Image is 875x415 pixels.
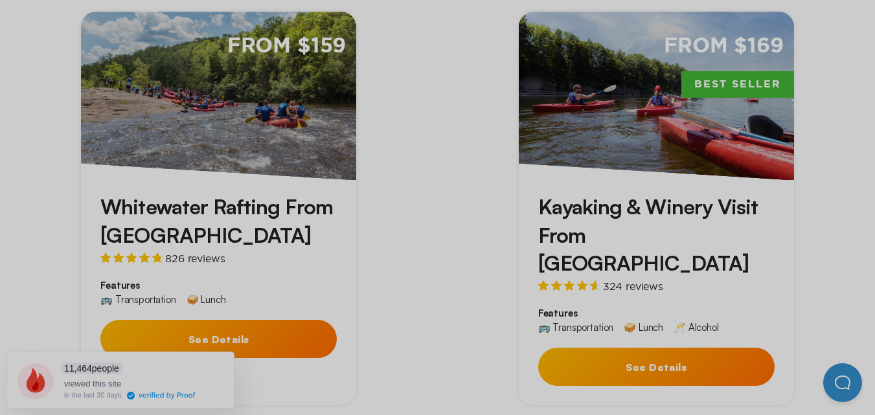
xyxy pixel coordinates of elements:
[519,12,794,405] a: From $169Best SellerKayaking & Winery Visit From [GEOGRAPHIC_DATA]324 reviewsFeatures🚌 Transporta...
[100,279,337,292] span: Features
[100,295,176,304] div: 🚌 Transportation
[64,363,92,374] span: 11,464
[538,322,613,332] div: 🚌 Transportation
[62,363,122,374] span: people
[823,363,862,402] iframe: Help Scout Beacon - Open
[664,32,784,60] span: From $169
[187,295,226,304] div: 🥪 Lunch
[538,307,775,320] span: Features
[681,71,794,98] span: Best Seller
[227,32,347,60] span: From $159
[538,193,775,277] h3: Kayaking & Winery Visit From [GEOGRAPHIC_DATA]
[674,322,719,332] div: 🥂 Alcohol
[100,193,337,249] h3: Whitewater Rafting From [GEOGRAPHIC_DATA]
[624,322,663,332] div: 🥪 Lunch
[538,348,775,386] button: See Details
[64,392,122,399] div: in the last 30 days
[165,253,225,264] span: 826 reviews
[603,281,663,291] span: 324 reviews
[64,379,121,388] span: viewed this site
[100,320,337,358] button: See Details
[81,12,356,405] a: From $159Whitewater Rafting From [GEOGRAPHIC_DATA]826 reviewsFeatures🚌 Transportation🥪 LunchSee D...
